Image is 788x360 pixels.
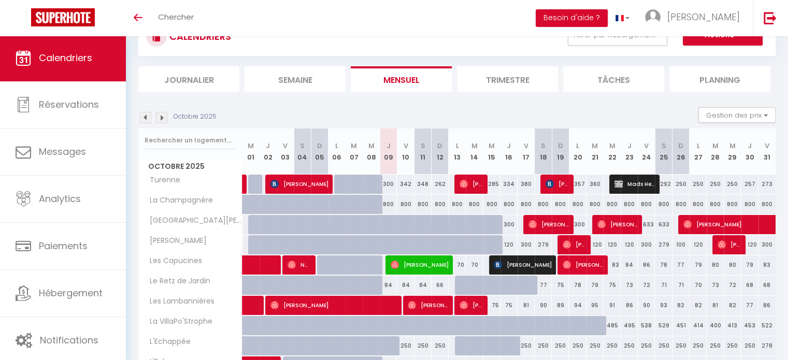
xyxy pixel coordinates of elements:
h3: CALENDRIERS [167,25,231,48]
li: Mensuel [351,66,452,92]
span: Les Lambannières [140,296,217,307]
div: 250 [586,336,604,355]
div: 633 [655,215,672,234]
div: 262 [432,175,449,194]
div: 273 [758,175,776,194]
div: 800 [655,195,672,214]
span: [PERSON_NAME] [391,255,449,275]
span: [PERSON_NAME] [460,174,483,194]
div: 250 [552,336,569,355]
div: 68 [758,276,776,295]
abbr: D [558,141,563,151]
div: 300 [638,235,655,254]
th: 23 [621,128,638,175]
div: 800 [724,195,741,214]
div: 66 [432,276,449,295]
div: 250 [707,336,724,355]
div: 77 [741,296,758,315]
div: 120 [500,235,518,254]
div: 250 [672,175,690,194]
div: 800 [621,195,638,214]
div: 250 [621,336,638,355]
div: 250 [569,336,586,355]
div: 77 [672,255,690,275]
div: 250 [638,336,655,355]
div: 250 [604,336,621,355]
th: 11 [414,128,432,175]
div: 800 [586,195,604,214]
div: 529 [655,316,672,335]
div: 279 [535,235,552,254]
div: 250 [741,336,758,355]
div: 300 [380,175,397,194]
div: 95 [586,296,604,315]
div: 71 [672,276,690,295]
abbr: M [592,141,598,151]
span: [PERSON_NAME] [140,235,209,247]
th: 19 [552,128,569,175]
div: 86 [758,296,776,315]
th: 17 [518,128,535,175]
abbr: J [386,141,391,151]
abbr: V [283,141,288,151]
div: 82 [724,296,741,315]
th: 24 [638,128,655,175]
span: Analytics [39,192,81,205]
button: Gestion des prix [698,107,776,123]
div: 100 [672,235,690,254]
div: 800 [432,195,449,214]
div: 278 [758,336,776,355]
th: 21 [586,128,604,175]
span: [PERSON_NAME] [563,255,604,275]
abbr: S [421,141,425,151]
div: 79 [741,255,758,275]
span: [PERSON_NAME] [408,295,449,315]
abbr: M [351,141,357,151]
abbr: D [678,141,683,151]
span: [PERSON_NAME] [270,295,399,315]
th: 04 [294,128,311,175]
div: 800 [500,195,518,214]
div: 800 [638,195,655,214]
div: 84 [397,276,414,295]
div: 72 [724,276,741,295]
div: 250 [690,175,707,194]
div: 250 [724,336,741,355]
li: Semaine [245,66,346,92]
div: 83 [758,255,776,275]
div: 71 [655,276,672,295]
div: 86 [621,296,638,315]
div: 357 [569,175,586,194]
div: 70 [449,255,466,275]
div: 81 [707,296,724,315]
div: 538 [638,316,655,335]
div: 413 [724,316,741,335]
abbr: D [437,141,442,151]
th: 13 [449,128,466,175]
abbr: M [248,141,254,151]
div: 75 [552,276,569,295]
li: Trimestre [457,66,558,92]
div: 800 [672,195,690,214]
abbr: J [266,141,270,151]
div: 334 [500,175,518,194]
div: 86 [638,255,655,275]
span: Réservations [39,98,99,111]
div: 94 [569,296,586,315]
div: 250 [690,336,707,355]
th: 20 [569,128,586,175]
div: 84 [621,255,638,275]
div: 453 [741,316,758,335]
div: 75 [483,296,500,315]
th: 12 [432,128,449,175]
abbr: L [335,141,338,151]
div: 300 [569,215,586,234]
div: 495 [621,316,638,335]
span: La VillaPo'Strophe [140,316,215,327]
div: 79 [586,276,604,295]
span: Mads Heerulff [614,174,655,194]
div: 300 [758,235,776,254]
abbr: M [729,141,736,151]
span: Paiements [39,239,88,252]
abbr: L [576,141,579,151]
